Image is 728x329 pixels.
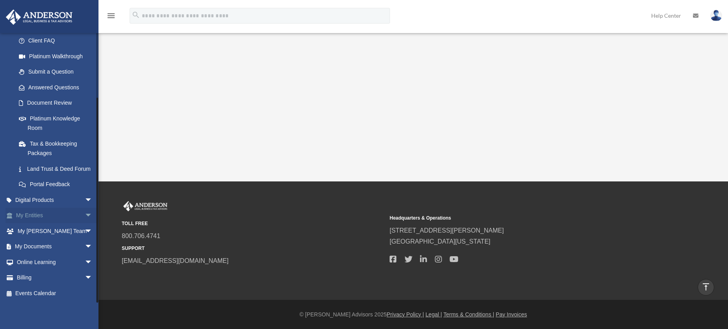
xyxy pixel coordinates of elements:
[710,10,722,21] img: User Pic
[11,95,104,111] a: Document Review
[122,233,160,239] a: 800.706.4741
[11,177,104,192] a: Portal Feedback
[11,79,104,95] a: Answered Questions
[85,270,100,286] span: arrow_drop_down
[496,311,527,318] a: Pay Invoices
[6,254,104,270] a: Online Learningarrow_drop_down
[122,220,384,228] small: TOLL FREE
[425,311,442,318] a: Legal |
[11,33,104,49] a: Client FAQ
[11,64,104,80] a: Submit a Question
[85,192,100,208] span: arrow_drop_down
[85,208,100,224] span: arrow_drop_down
[390,238,490,245] a: [GEOGRAPHIC_DATA][US_STATE]
[98,310,728,320] div: © [PERSON_NAME] Advisors 2025
[698,279,714,296] a: vertical_align_top
[6,192,104,208] a: Digital Productsarrow_drop_down
[6,223,104,239] a: My [PERSON_NAME] Teamarrow_drop_down
[11,136,104,161] a: Tax & Bookkeeping Packages
[85,254,100,270] span: arrow_drop_down
[85,239,100,255] span: arrow_drop_down
[122,201,169,211] img: Anderson Advisors Platinum Portal
[6,270,104,286] a: Billingarrow_drop_down
[6,208,104,224] a: My Entitiesarrow_drop_down
[85,223,100,239] span: arrow_drop_down
[387,311,424,318] a: Privacy Policy |
[701,282,711,292] i: vertical_align_top
[11,111,104,136] a: Platinum Knowledge Room
[6,285,104,301] a: Events Calendar
[122,244,384,253] small: SUPPORT
[390,227,504,234] a: [STREET_ADDRESS][PERSON_NAME]
[132,11,140,19] i: search
[106,14,116,20] a: menu
[6,239,104,255] a: My Documentsarrow_drop_down
[390,214,652,222] small: Headquarters & Operations
[106,11,116,20] i: menu
[11,161,104,177] a: Land Trust & Deed Forum
[122,257,228,264] a: [EMAIL_ADDRESS][DOMAIN_NAME]
[4,9,75,25] img: Anderson Advisors Platinum Portal
[444,311,494,318] a: Terms & Conditions |
[11,48,100,64] a: Platinum Walkthrough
